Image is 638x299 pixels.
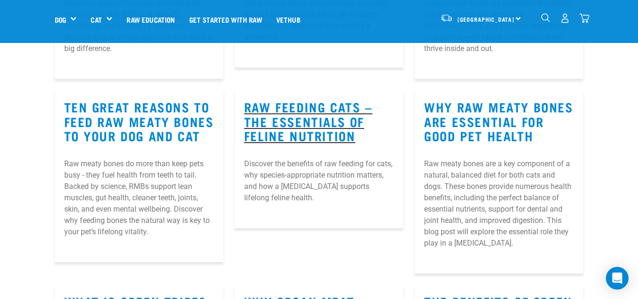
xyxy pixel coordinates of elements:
a: Get started with Raw [182,0,269,38]
img: van-moving.png [440,14,453,22]
a: Ten Great Reasons to Feed Raw Meaty Bones to Your Dog and Cat [64,100,214,143]
a: Raw Feeding Cats – The Essentials of Feline Nutrition [244,100,394,143]
div: Open Intercom Messenger [606,267,629,290]
img: home-icon-1@2x.png [541,13,550,22]
a: Cat [91,14,102,25]
p: Raw meaty bones do more than keep pets busy - they fuel health from teeth to tail. Backed by scie... [64,158,214,238]
img: user.png [560,13,570,23]
a: Why Raw Meaty Bones Are Essential For Good Pet Health [424,100,574,143]
p: Raw meaty bones are a key component of a natural, balanced diet for both cats and dogs. These bon... [424,158,574,249]
span: [GEOGRAPHIC_DATA] [458,17,515,21]
p: Discover the benefits of raw feeding for cats, why species-appropriate nutrition matters, and how... [244,158,394,204]
a: Raw Education [119,0,182,38]
a: Dog [55,14,66,25]
a: Vethub [269,0,307,38]
img: home-icon@2x.png [579,13,589,23]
